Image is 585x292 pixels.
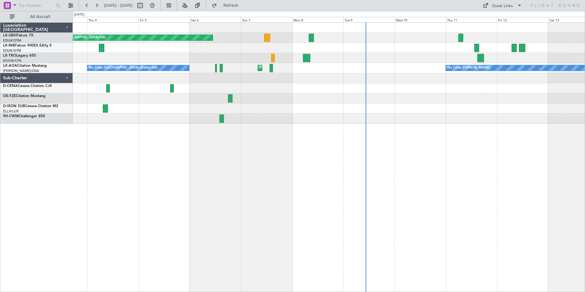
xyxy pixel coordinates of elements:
[139,17,190,22] div: Fri 5
[190,17,241,22] div: Sat 6
[218,3,244,8] span: Refresh
[3,114,19,118] span: 9H-CWM
[292,17,343,22] div: Mon 8
[497,17,548,22] div: Fri 12
[3,84,52,88] a: D-CKNACessna Citation CJ4
[3,109,19,114] a: ELLX/LUX
[87,17,138,22] div: Thu 4
[3,64,17,68] span: LX-AOA
[74,12,84,17] div: [DATE]
[7,12,66,22] button: All Aircraft
[259,63,356,73] div: Planned Maint [GEOGRAPHIC_DATA] ([GEOGRAPHIC_DATA])
[104,3,133,8] span: [DATE] - [DATE]
[209,1,246,10] button: Refresh
[3,104,58,108] a: D-IXON SUBCessna Citation M2
[3,48,21,53] a: EDLW/DTM
[16,15,65,19] span: All Aircraft
[3,44,51,47] a: LX-INBFalcon 900EX EASy II
[3,38,21,43] a: EDLW/DTM
[3,34,17,37] span: LX-GBH
[3,94,46,98] a: OE-FZECitation Mustang
[447,63,490,73] div: No Crew [PERSON_NAME]
[446,17,497,22] div: Thu 11
[3,114,45,118] a: 9H-CWMChallenger 850
[3,54,16,58] span: LX-TRO
[343,17,394,22] div: Tue 9
[394,17,445,22] div: Wed 10
[3,84,18,88] span: D-CKNA
[3,94,16,98] span: OE-FZE
[3,34,33,37] a: LX-GBHFalcon 7X
[89,63,158,73] div: No Crew [GEOGRAPHIC_DATA] (Dublin Intl)
[241,17,292,22] div: Sun 7
[480,1,525,10] button: Quick Links
[3,44,15,47] span: LX-INB
[3,69,39,73] a: [PERSON_NAME]/QSA
[19,1,54,10] input: Trip Number
[492,3,513,9] div: Quick Links
[3,58,21,63] a: EGGW/LTN
[3,104,25,108] span: D-IXON SUB
[3,64,47,68] a: LX-AOACitation Mustang
[3,54,36,58] a: LX-TROLegacy 650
